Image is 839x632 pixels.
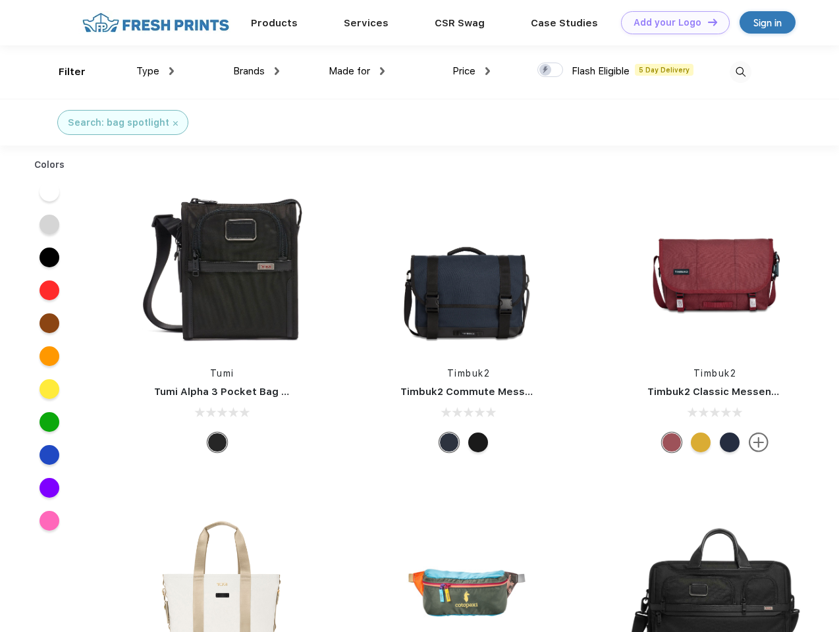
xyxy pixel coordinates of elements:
span: Price [452,65,475,77]
div: Sign in [753,15,782,30]
div: Eco Amber [691,433,711,452]
img: func=resize&h=266 [381,178,556,354]
a: Timbuk2 [693,368,737,379]
img: func=resize&h=266 [134,178,310,354]
img: fo%20logo%202.webp [78,11,233,34]
div: Eco Nautical [439,433,459,452]
div: Filter [59,65,86,80]
div: Eco Black [468,433,488,452]
div: Eco Collegiate Red [662,433,682,452]
img: func=resize&h=266 [628,178,803,354]
div: Eco Nautical [720,433,740,452]
a: Tumi Alpha 3 Pocket Bag Small [154,386,308,398]
img: dropdown.png [485,67,490,75]
img: more.svg [749,433,769,452]
span: Type [136,65,159,77]
a: Timbuk2 [447,368,491,379]
div: Black [207,433,227,452]
div: Search: bag spotlight [68,116,169,130]
span: Made for [329,65,370,77]
img: filter_cancel.svg [173,121,178,126]
a: Timbuk2 Classic Messenger Bag [647,386,811,398]
span: Brands [233,65,265,77]
div: Colors [24,158,75,172]
div: Add your Logo [634,17,701,28]
img: dropdown.png [275,67,279,75]
img: dropdown.png [169,67,174,75]
span: Flash Eligible [572,65,630,77]
img: DT [708,18,717,26]
a: Sign in [740,11,796,34]
img: dropdown.png [380,67,385,75]
a: Timbuk2 Commute Messenger Bag [400,386,577,398]
a: Tumi [210,368,234,379]
span: 5 Day Delivery [635,64,693,76]
img: desktop_search.svg [730,61,751,83]
a: Products [251,17,298,29]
